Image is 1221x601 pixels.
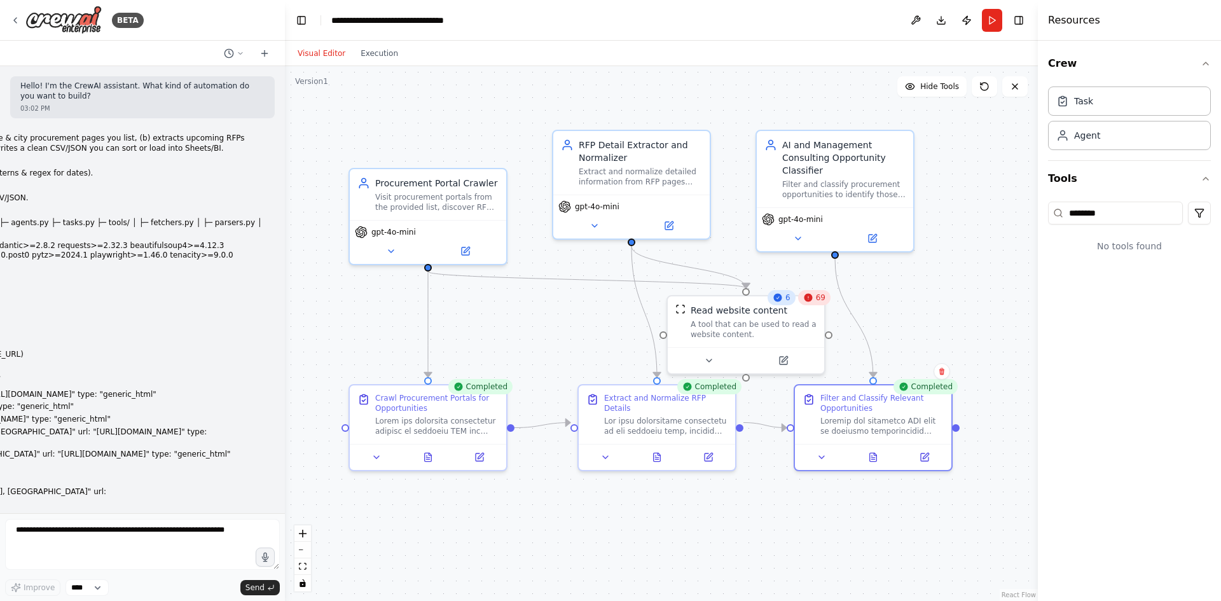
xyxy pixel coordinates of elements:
a: React Flow attribution [1002,591,1036,598]
span: Improve [24,583,55,593]
div: Filter and classify procurement opportunities to identify those relevant to management consulting... [782,179,906,200]
button: Open in side panel [457,450,501,465]
div: 03:02 PM [20,104,265,113]
button: Hide Tools [897,76,967,97]
button: Tools [1048,161,1211,197]
img: ScrapeWebsiteTool [675,304,686,314]
button: fit view [294,558,311,575]
g: Edge from d6d996f9-651a-435e-968f-e9c85b6ed9dd to 33712a75-b75f-4610-8c80-826a259ed7a2 [829,259,880,377]
div: Filter and Classify Relevant Opportunities [820,393,944,413]
button: Visual Editor [290,46,353,61]
g: Edge from 8a45cdb4-2df0-40f6-80d3-1427ebd91b5b to 7785864f-ecfa-468c-bdec-009e3ed31114 [422,272,434,377]
button: Open in side panel [686,450,730,465]
button: View output [401,450,455,465]
div: Version 1 [295,76,328,86]
h4: Resources [1048,13,1100,28]
button: Start a new chat [254,46,275,61]
div: Lorem ips dolorsita consectetur adipisc el seddoeiu TEM inc utlaboreetd magnaaliqua enima. Min ve... [375,416,499,436]
div: 669ScrapeWebsiteToolRead website contentA tool that can be used to read a website content. [666,295,825,375]
div: CompletedExtract and Normalize RFP DetailsLor ipsu dolorsitame consectetu ad eli seddoeiu temp, i... [577,384,736,471]
button: zoom in [294,525,311,542]
g: Edge from 7785864f-ecfa-468c-bdec-009e3ed31114 to 2d0c68e8-38d1-42ae-84e4-0372a9ee8ac5 [514,417,570,434]
button: Hide right sidebar [1010,11,1028,29]
div: RFP Detail Extractor and NormalizerExtract and normalize detailed information from RFP pages incl... [552,130,711,240]
button: Execution [353,46,406,61]
g: Edge from 2d0c68e8-38d1-42ae-84e4-0372a9ee8ac5 to 33712a75-b75f-4610-8c80-826a259ed7a2 [743,417,787,434]
div: Read website content [691,304,787,317]
button: Crew [1048,46,1211,81]
button: Open in side panel [902,450,946,465]
div: Extract and normalize detailed information from RFP pages including titles, descriptions, due dat... [579,167,702,187]
div: AI and Management Consulting Opportunity ClassifierFilter and classify procurement opportunities ... [755,130,914,252]
button: Open in side panel [429,244,501,259]
div: Completed [448,379,513,394]
span: gpt-4o-mini [575,202,619,212]
div: Crew [1048,81,1211,160]
span: 6 [785,293,790,303]
div: CompletedFilter and Classify Relevant OpportunitiesLoremip dol sitametco ADI elit se doeiusmo tem... [794,384,953,471]
button: Open in side panel [747,353,819,368]
button: Click to speak your automation idea [256,548,275,567]
div: Loremip dol sitametco ADI elit se doeiusmo temporincidid utlabore et doloremagn aliquaenim adm VE... [820,416,944,436]
button: Switch to previous chat [219,46,249,61]
div: Extract and Normalize RFP Details [604,393,728,413]
span: Hide Tools [920,81,959,92]
button: Delete node [934,363,950,380]
g: Edge from 32988c93-44e6-439b-b613-90b9efb06ca9 to 2a87d3e7-94b4-4375-a8c5-b12c0b2bc4b5 [625,246,752,288]
button: Hide left sidebar [293,11,310,29]
div: Visit procurement portals from the provided list, discover RFP and opportunity links using intell... [375,192,499,212]
p: Hello! I'm the CrewAI assistant. What kind of automation do you want to build? [20,81,265,101]
button: zoom out [294,542,311,558]
div: Procurement Portal CrawlerVisit procurement portals from the provided list, discover RFP and oppo... [348,168,507,265]
img: Logo [25,6,102,34]
div: RFP Detail Extractor and Normalizer [579,139,702,164]
div: Procurement Portal Crawler [375,177,499,190]
div: Tools [1048,197,1211,273]
div: React Flow controls [294,525,311,591]
div: Agent [1074,129,1100,142]
span: 69 [816,293,825,303]
span: gpt-4o-mini [371,227,416,237]
div: A tool that can be used to read a website content. [691,319,817,340]
span: Send [245,583,265,593]
button: toggle interactivity [294,575,311,591]
div: BETA [112,13,144,28]
div: No tools found [1048,230,1211,263]
button: Improve [5,579,60,596]
div: Completed [677,379,742,394]
nav: breadcrumb [331,14,444,27]
button: Send [240,580,280,595]
button: Open in side panel [836,231,908,246]
button: View output [846,450,900,465]
div: Crawl Procurement Portals for Opportunities [375,393,499,413]
button: View output [630,450,684,465]
button: Open in side panel [633,218,705,233]
span: gpt-4o-mini [778,214,823,225]
g: Edge from 8a45cdb4-2df0-40f6-80d3-1427ebd91b5b to 2a87d3e7-94b4-4375-a8c5-b12c0b2bc4b5 [422,272,752,288]
div: AI and Management Consulting Opportunity Classifier [782,139,906,177]
div: Lor ipsu dolorsitame consectetu ad eli seddoeiu temp, incidid utlabore etdoloremag al enimadmi ve... [604,416,728,436]
div: Completed [893,379,958,394]
div: CompletedCrawl Procurement Portals for OpportunitiesLorem ips dolorsita consectetur adipisc el se... [348,384,507,471]
g: Edge from 32988c93-44e6-439b-b613-90b9efb06ca9 to 2d0c68e8-38d1-42ae-84e4-0372a9ee8ac5 [625,246,663,377]
div: Task [1074,95,1093,107]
